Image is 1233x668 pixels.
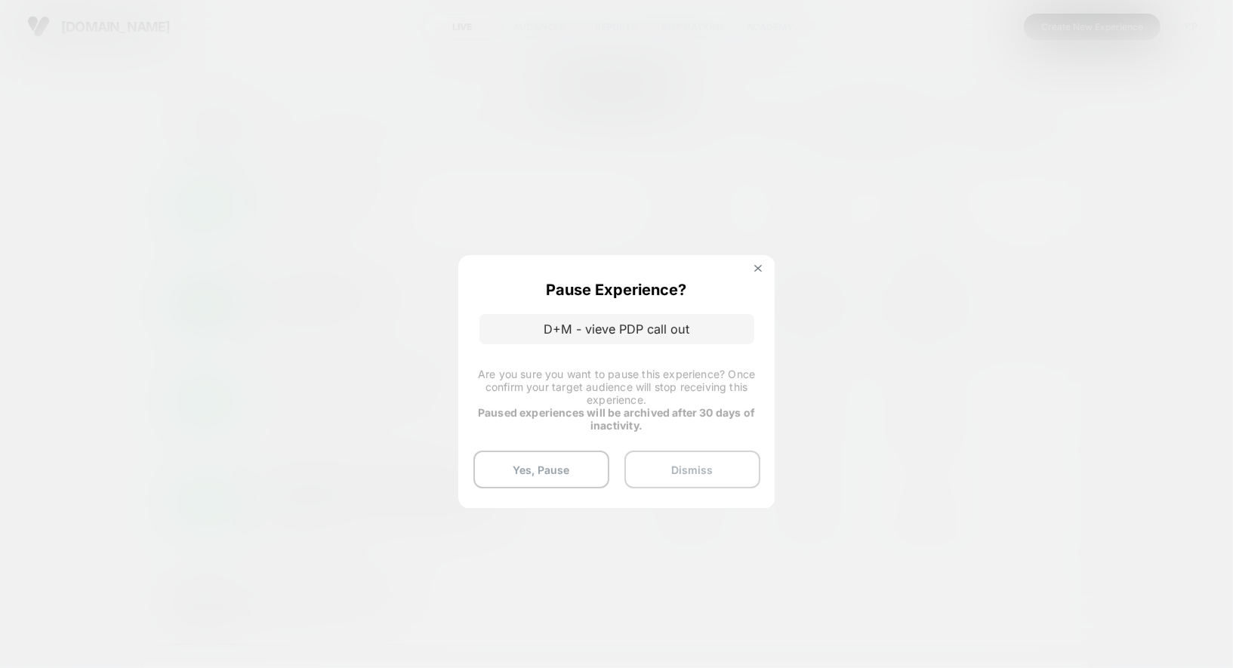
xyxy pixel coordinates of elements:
img: close [754,265,762,272]
span: Are you sure you want to pause this experience? Once confirm your target audience will stop recei... [478,368,755,406]
strong: Paused experiences will be archived after 30 days of inactivity. [478,406,755,432]
p: Pause Experience? [547,281,687,299]
button: Yes, Pause [473,451,609,488]
p: D+M - vieve PDP call out [479,314,754,344]
button: Dismiss [624,451,760,488]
